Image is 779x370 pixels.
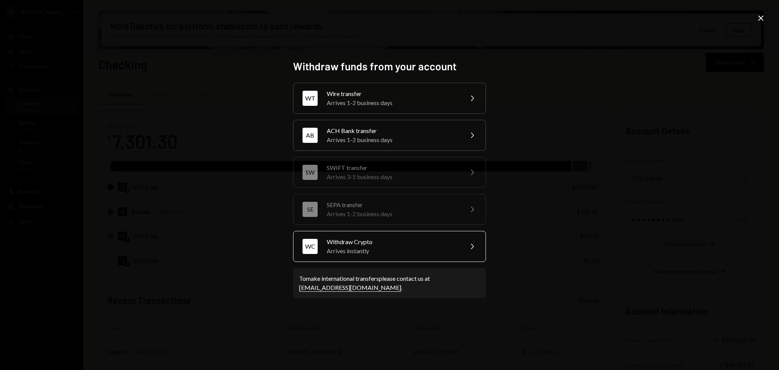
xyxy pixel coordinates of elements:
[293,83,486,114] button: WTWire transferArrives 1-2 business days
[293,157,486,188] button: SWSWIFT transferArrives 3-5 business days
[293,231,486,262] button: WCWithdraw CryptoArrives instantly
[327,246,458,255] div: Arrives instantly
[299,284,401,292] a: [EMAIL_ADDRESS][DOMAIN_NAME]
[293,59,486,74] h2: Withdraw funds from your account
[303,239,318,254] div: WC
[327,126,458,135] div: ACH Bank transfer
[293,120,486,151] button: ABACH Bank transferArrives 1-2 business days
[299,274,480,292] div: To make international transfers please contact us at .
[327,200,458,209] div: SEPA transfer
[293,194,486,225] button: SESEPA transferArrives 1-2 business days
[327,163,458,172] div: SWIFT transfer
[327,98,458,107] div: Arrives 1-2 business days
[303,91,318,106] div: WT
[327,172,458,181] div: Arrives 3-5 business days
[303,128,318,143] div: AB
[303,202,318,217] div: SE
[327,89,458,98] div: Wire transfer
[327,209,458,218] div: Arrives 1-2 business days
[327,135,458,144] div: Arrives 1-2 business days
[327,237,458,246] div: Withdraw Crypto
[303,165,318,180] div: SW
